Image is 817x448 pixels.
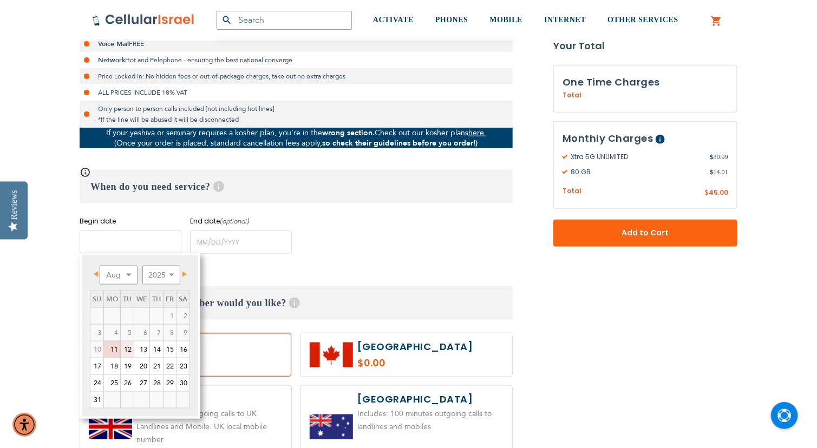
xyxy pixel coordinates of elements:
[9,190,19,220] div: Reviews
[104,375,120,391] a: 25
[98,56,125,64] strong: Network
[80,68,513,84] li: Price Locked In: No hidden fees or out-of-package charges, take out no extra charges
[121,375,134,391] a: 26
[104,341,120,358] a: 11
[177,341,189,358] a: 16
[104,358,120,374] a: 18
[121,358,134,374] a: 19
[177,308,189,324] span: 2
[164,375,176,391] a: 29
[150,358,163,374] a: 21
[90,341,103,358] span: 10
[134,341,149,358] a: 13
[190,230,292,254] input: MM/DD/YYYY
[322,128,375,138] strong: wrong section.
[710,152,728,162] span: 30.99
[121,341,134,358] a: 12
[177,358,189,374] a: 23
[710,167,714,177] span: $
[164,341,176,358] a: 15
[289,298,300,308] span: Help
[98,39,129,48] strong: Voice Mail
[94,272,98,277] span: Prev
[134,325,149,341] span: 6
[91,267,104,281] a: Prev
[90,325,103,341] span: 3
[134,375,149,391] a: 27
[142,266,180,285] select: Select year
[90,375,103,391] a: 24
[563,90,581,100] span: Total
[710,167,728,177] span: 14.01
[80,128,513,148] p: If your yeshiva or seminary requires a kosher plan, you’re in the Check out our kosher plans (Onc...
[220,217,250,226] i: (optional)
[150,325,163,341] span: 7
[125,56,292,64] span: Hot and Pelephone - ensuring the best national converge
[80,84,513,101] li: ALL PRICES INCLUDE 18% VAT
[704,188,709,198] span: $
[150,341,163,358] a: 14
[563,167,710,177] span: 80 GB
[190,216,292,226] label: End date
[166,294,174,304] span: Friday
[553,220,737,247] button: Add to Cart
[104,325,120,341] span: 4
[589,227,702,239] span: Add to Cart
[709,188,728,197] span: 45.00
[177,375,189,391] a: 30
[80,101,513,128] li: Only person to person calls included [not including hot lines] *If the line will be abused it wil...
[80,230,181,254] input: MM/DD/YYYY
[656,135,665,144] span: Help
[607,16,678,24] span: OTHER SERVICES
[468,128,486,138] a: here.
[121,325,134,341] span: 5
[123,294,132,304] span: Tuesday
[152,294,161,304] span: Thursday
[93,294,101,304] span: Sunday
[217,11,352,30] input: Search
[136,294,147,304] span: Wednesday
[106,294,118,304] span: Monday
[164,325,176,341] span: 8
[177,325,189,341] span: 9
[90,392,103,408] a: 31
[164,358,176,374] a: 22
[134,358,149,374] a: 20
[323,138,478,148] strong: so check their guidelines before you order!)
[92,14,195,27] img: Cellular Israel Logo
[80,170,513,203] h3: When do you need service?
[553,38,737,54] strong: Your Total
[563,131,653,145] span: Monthly Charges
[100,266,138,285] select: Select month
[490,16,523,24] span: MOBILE
[563,74,728,90] h3: One Time Charges
[179,294,187,304] span: Saturday
[563,186,581,196] span: Total
[213,181,224,192] span: Help
[544,16,586,24] span: INTERNET
[175,267,189,281] a: Next
[150,375,163,391] a: 28
[182,272,187,277] span: Next
[90,358,103,374] a: 17
[80,216,181,226] label: Begin date
[435,16,468,24] span: PHONES
[164,308,176,324] span: 1
[710,152,714,162] span: $
[129,39,144,48] span: FREE
[373,16,414,24] span: ACTIVATE
[563,152,710,162] span: Xtra 5G UNLIMITED
[12,413,36,437] div: Accessibility Menu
